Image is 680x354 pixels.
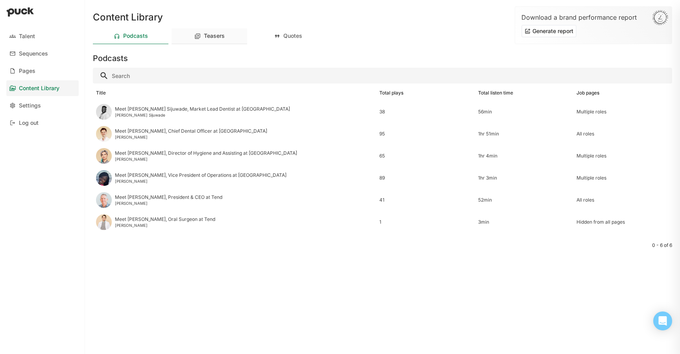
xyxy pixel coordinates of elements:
div: Multiple roles [577,153,669,159]
div: Job pages [577,90,599,96]
div: [PERSON_NAME] [115,201,222,206]
a: Sequences [6,46,79,61]
div: Podcasts [123,33,148,39]
div: Meet [PERSON_NAME], Director of Hygiene and Assisting at [GEOGRAPHIC_DATA] [115,150,297,156]
div: 1 [379,219,472,225]
div: 41 [379,197,472,203]
div: Hidden from all pages [577,219,669,225]
div: Log out [19,120,39,126]
a: Settings [6,98,79,113]
div: 65 [379,153,472,159]
div: Meet [PERSON_NAME], Oral Surgeon at Tend [115,217,215,222]
div: Multiple roles [577,175,669,181]
div: Total plays [379,90,403,96]
div: Title [96,90,106,96]
div: [PERSON_NAME] [115,179,286,183]
div: Meet [PERSON_NAME], Chief Dental Officer at [GEOGRAPHIC_DATA] [115,128,267,134]
h3: Podcasts [93,54,128,63]
div: Total listen time [478,90,513,96]
div: 1hr 3min [478,175,571,181]
div: Meet [PERSON_NAME], President & CEO at Tend [115,195,222,200]
div: Content Library [19,85,59,92]
div: 56min [478,109,571,115]
div: 52min [478,197,571,203]
div: Meet [PERSON_NAME], Vice President of Operations at [GEOGRAPHIC_DATA] [115,172,286,178]
div: [PERSON_NAME] [115,223,215,228]
div: 0 - 6 of 6 [93,243,672,248]
h1: Content Library [93,13,163,22]
div: All roles [577,197,669,203]
div: Open Intercom Messenger [653,311,672,330]
div: Quotes [283,33,302,39]
div: 95 [379,131,472,137]
div: 1hr 51min [478,131,571,137]
img: Sun-D3Rjj4Si.svg [652,10,669,26]
div: [PERSON_NAME] [115,135,267,139]
div: Pages [19,68,35,74]
div: All roles [577,131,669,137]
div: 3min [478,219,571,225]
div: 89 [379,175,472,181]
div: Sequences [19,50,48,57]
div: 1hr 4min [478,153,571,159]
a: Pages [6,63,79,79]
a: Content Library [6,80,79,96]
div: [PERSON_NAME] [115,157,297,161]
div: Teasers [204,33,225,39]
div: Settings [19,102,41,109]
div: Download a brand performance report [521,13,665,22]
input: Search [93,68,672,83]
button: Generate report [521,25,577,37]
a: Talent [6,28,79,44]
div: Meet [PERSON_NAME] Sijuwade, Market Lead Dentist at [GEOGRAPHIC_DATA] [115,106,290,112]
div: [PERSON_NAME] Sijuwade [115,113,290,117]
div: Talent [19,33,35,40]
div: 38 [379,109,472,115]
div: Multiple roles [577,109,669,115]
